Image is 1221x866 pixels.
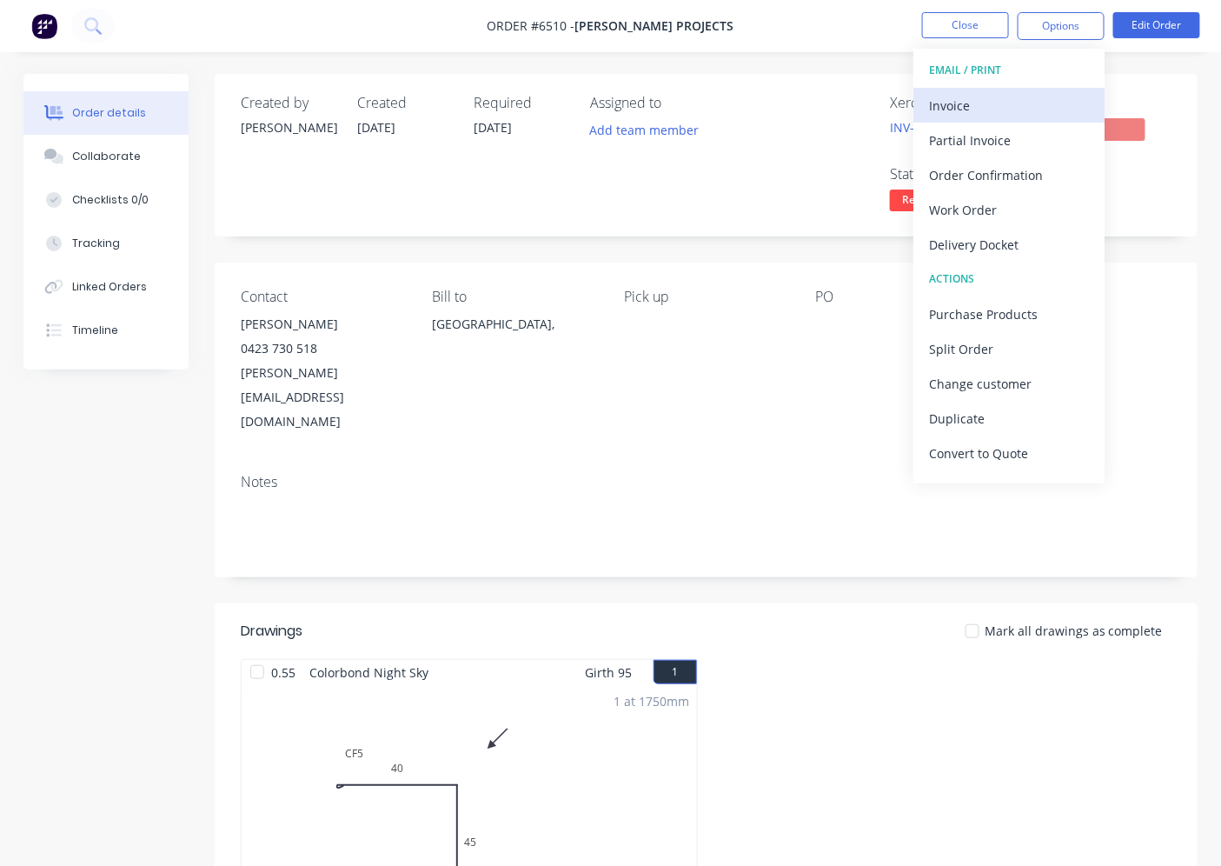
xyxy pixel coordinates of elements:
button: Add team member [581,118,708,142]
div: Linked Orders [72,279,147,295]
div: Xero Order # [890,95,1020,111]
div: Pick up [624,289,788,305]
span: Colorbond Night Sky [302,660,435,685]
button: ACTIONS [913,262,1105,296]
div: EMAIL / PRINT [929,59,1089,82]
div: Work Order [929,197,1089,223]
div: 1 at 1750mm [614,692,690,710]
button: Purchase Products [913,296,1105,331]
button: Duplicate [913,401,1105,436]
div: Collaborate [72,149,141,164]
span: Order #6510 - [488,18,575,35]
button: Delivery Docket [913,227,1105,262]
span: Ready for Pick ... [890,190,994,211]
span: Mark all drawings as complete [985,622,1163,640]
div: Invoiced [1041,95,1171,111]
div: Order Confirmation [929,163,1089,188]
div: Assigned to [590,95,764,111]
div: [PERSON_NAME][EMAIL_ADDRESS][DOMAIN_NAME] [241,361,405,434]
button: Invoice [913,88,1105,123]
button: Checklists 0/0 [23,178,189,222]
button: Convert to Quote [913,436,1105,470]
a: INV-11999 [890,119,949,136]
div: [PERSON_NAME]0423 730 518[PERSON_NAME][EMAIL_ADDRESS][DOMAIN_NAME] [241,312,405,434]
div: Created [357,95,453,111]
div: Contact [241,289,405,305]
button: Add team member [590,118,708,142]
div: Purchase Products [929,302,1089,327]
button: Partial Invoice [913,123,1105,157]
div: Convert to Quote [929,441,1089,466]
div: 0423 730 518 [241,336,405,361]
div: Checklists 0/0 [72,192,149,208]
button: Tracking [23,222,189,265]
button: Timeline [23,309,189,352]
button: EMAIL / PRINT [913,53,1105,88]
div: Order details [72,105,146,121]
button: Change customer [913,366,1105,401]
div: [GEOGRAPHIC_DATA], [433,312,597,336]
div: Change customer [929,371,1089,396]
div: Duplicate [929,406,1089,431]
div: Required [474,95,569,111]
span: [DATE] [474,119,512,136]
span: [PERSON_NAME] Projects [575,18,734,35]
span: 0.55 [264,660,302,685]
div: Drawings [241,621,302,642]
div: PO [816,289,980,305]
div: Created by [241,95,336,111]
button: Close [922,12,1009,38]
div: ACTIONS [929,268,1089,290]
button: 1 [654,660,697,684]
div: Archive [929,476,1089,501]
span: [DATE] [357,119,395,136]
button: Work Order [913,192,1105,227]
div: Split Order [929,336,1089,362]
button: Linked Orders [23,265,189,309]
button: Ready for Pick ... [890,190,994,216]
button: Archive [913,470,1105,505]
img: Factory [31,13,57,39]
button: Collaborate [23,135,189,178]
div: Partial Invoice [929,128,1089,153]
div: Invoice [929,93,1089,118]
div: Delivery Docket [929,232,1089,257]
button: Options [1018,12,1105,40]
div: [GEOGRAPHIC_DATA], [433,312,597,368]
div: [PERSON_NAME] [241,118,336,137]
div: Status [890,166,1020,183]
div: Notes [241,474,1171,490]
button: Split Order [913,331,1105,366]
button: Order Confirmation [913,157,1105,192]
button: Edit Order [1113,12,1200,38]
div: [PERSON_NAME] [241,312,405,336]
div: Timeline [72,323,118,338]
span: Girth 95 [586,660,633,685]
div: Tracking [72,236,120,251]
div: Bill to [433,289,597,305]
button: Order details [23,91,189,135]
